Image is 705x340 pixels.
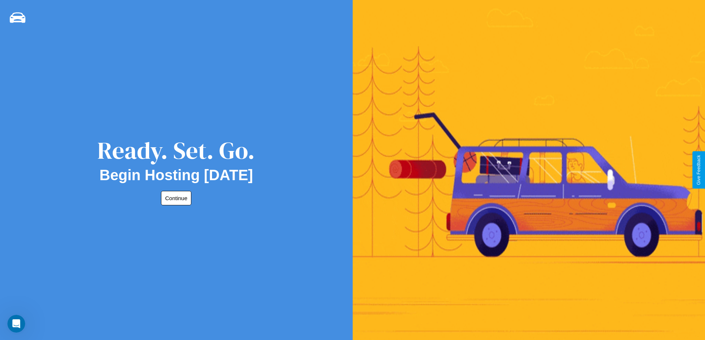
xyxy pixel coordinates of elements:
[7,315,25,333] iframe: Intercom live chat
[97,134,255,167] div: Ready. Set. Go.
[100,167,253,184] h2: Begin Hosting [DATE]
[161,191,191,205] button: Continue
[696,155,701,185] div: Give Feedback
